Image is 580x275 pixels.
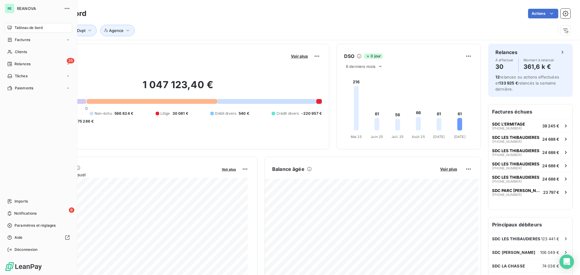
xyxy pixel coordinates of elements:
[488,217,572,232] h6: Principaux débiteurs
[95,111,112,116] span: Non-échu
[15,37,30,43] span: Factures
[69,207,74,213] span: 6
[15,49,27,55] span: Clients
[542,163,559,168] span: 24 688 €
[542,150,559,155] span: 24 688 €
[492,236,540,241] span: SDC LES THIBAUDIERES
[291,54,308,59] span: Voir plus
[543,190,559,195] span: 23 797 €
[492,175,540,180] span: SDC LES THIBAUDIERES
[5,4,14,13] div: RE
[272,165,304,173] h6: Balance âgée
[495,62,514,72] h4: 30
[492,153,522,157] span: [PHONE_NUMBER]
[14,235,23,240] span: Aide
[14,247,38,252] span: Déconnexion
[344,53,354,60] h6: DSO
[542,137,559,142] span: 24 688 €
[15,85,33,91] span: Paiements
[17,6,60,11] span: REANOVA
[276,111,299,116] span: Crédit divers
[524,62,554,72] h4: 361,6 k €
[499,81,518,85] span: 133 925 €
[492,148,540,153] span: SDC LES THIBAUDIERES
[488,104,572,119] h6: Factures échues
[492,122,525,126] span: SDC L'ERMITAGE
[433,135,445,139] tspan: [DATE]
[492,135,540,140] span: SDC LES THIBAUDIERES
[34,79,322,97] h2: 1 047 123,40 €
[495,58,514,62] span: À effectuer
[495,49,517,56] h6: Relances
[492,188,541,193] span: SDC PARC [PERSON_NAME]
[172,111,188,116] span: 30 081 €
[454,135,466,139] tspan: [DATE]
[492,161,540,166] span: SDC LES THIBAUDIERES
[488,172,572,185] button: SDC LES THIBAUDIERES[PHONE_NUMBER]24 688 €
[5,262,42,271] img: Logo LeanPay
[15,73,27,79] span: Tâches
[239,111,249,116] span: 540 €
[215,111,236,116] span: Débit divers
[412,135,425,139] tspan: Août 25
[114,111,133,116] span: 566 824 €
[14,61,31,67] span: Relances
[14,223,56,228] span: Paramètres et réglages
[67,58,74,63] span: 35
[492,166,522,170] span: [PHONE_NUMBER]
[364,53,383,59] span: 0 jour
[542,123,559,128] span: 39 245 €
[351,135,362,139] tspan: Mai 25
[222,167,236,171] span: Voir plus
[371,135,383,139] tspan: Juin 25
[492,193,522,197] span: [PHONE_NUMBER]
[559,254,574,269] div: Open Intercom Messenger
[160,111,170,116] span: Litige
[34,171,217,178] span: Chiffre d'affaires mensuel
[14,211,37,216] span: Notifications
[541,236,559,241] span: 123 441 €
[109,28,124,33] span: Agence
[492,126,522,130] span: [PHONE_NUMBER]
[524,58,554,62] span: Montant à relancer
[488,145,572,159] button: SDC LES THIBAUDIERES[PHONE_NUMBER]24 688 €
[488,132,572,145] button: SDC LES THIBAUDIERES[PHONE_NUMBER]24 688 €
[488,159,572,172] button: SDC LES THIBAUDIERES[PHONE_NUMBER]24 688 €
[488,119,572,132] button: SDC L'ERMITAGE[PHONE_NUMBER]39 245 €
[492,264,525,268] span: SDC LA CHASSE
[492,180,522,183] span: [PHONE_NUMBER]
[440,167,457,171] span: Voir plus
[495,75,559,91] span: relances ou actions effectuées et relancés la semaine dernière.
[492,140,522,143] span: [PHONE_NUMBER]
[346,64,375,69] span: 6 derniers mois
[540,250,559,255] span: 106 049 €
[391,135,404,139] tspan: Juil. 25
[438,166,459,172] button: Voir plus
[76,119,94,124] span: -75 286 €
[542,177,559,181] span: 24 688 €
[100,25,135,36] button: Agence
[528,9,558,18] button: Actions
[289,53,310,59] button: Voir plus
[488,185,572,199] button: SDC PARC [PERSON_NAME][PHONE_NUMBER]23 797 €
[492,250,536,255] span: SDC [PERSON_NAME]
[14,199,28,204] span: Imports
[220,166,238,172] button: Voir plus
[85,106,88,111] span: 0
[14,25,43,30] span: Tableau de bord
[495,75,500,79] span: 12
[5,233,72,242] a: Aide
[301,111,322,116] span: -220 957 €
[542,264,559,268] span: 74 036 €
